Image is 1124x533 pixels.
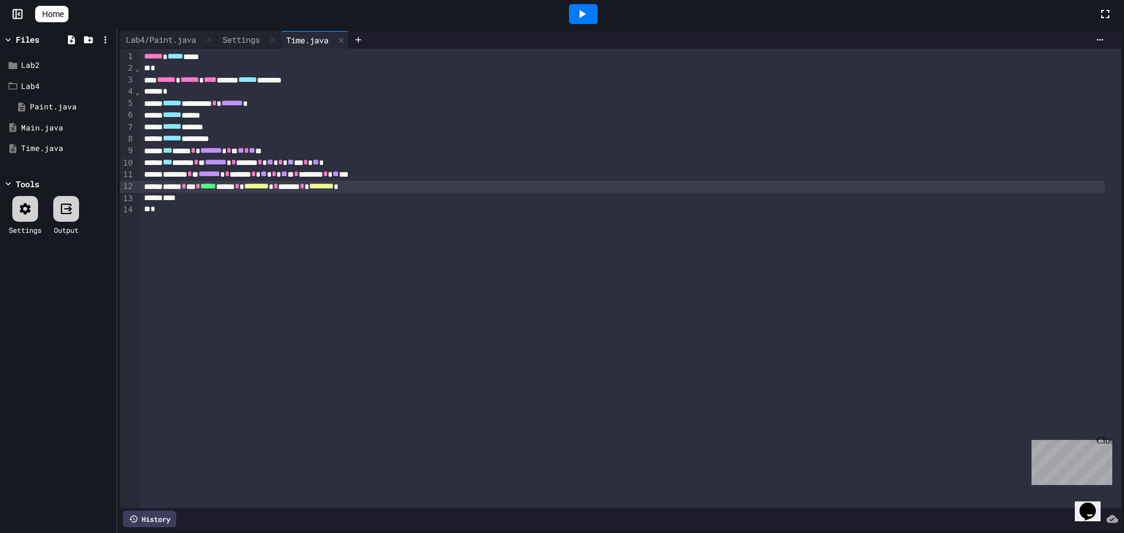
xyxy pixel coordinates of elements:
[120,145,135,157] div: 9
[16,33,39,46] div: Files
[1075,486,1112,521] iframe: chat widget
[21,122,112,134] div: Main.java
[120,31,217,49] div: Lab4/Paint.java
[9,225,42,235] div: Settings
[120,109,135,121] div: 6
[30,101,112,113] div: Paint.java
[120,193,135,205] div: 13
[217,31,280,49] div: Settings
[120,181,135,192] div: 12
[21,143,112,154] div: Time.java
[42,8,64,20] span: Home
[120,169,135,181] div: 11
[120,133,135,145] div: 8
[123,511,176,527] div: History
[120,204,135,216] div: 14
[120,51,135,63] div: 1
[120,63,135,74] div: 2
[135,64,140,73] span: Fold line
[217,33,266,46] div: Settings
[21,60,112,71] div: Lab2
[120,86,135,98] div: 4
[1027,435,1112,485] iframe: chat widget
[54,225,78,235] div: Output
[120,157,135,169] div: 10
[120,33,202,46] div: Lab4/Paint.java
[120,122,135,133] div: 7
[135,87,140,97] span: Fold line
[35,6,68,22] a: Home
[120,98,135,109] div: 5
[5,5,81,74] div: Chat with us now!Close
[120,74,135,86] div: 3
[16,178,39,190] div: Tools
[21,81,112,92] div: Lab4
[280,34,334,46] div: Time.java
[280,31,349,49] div: Time.java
